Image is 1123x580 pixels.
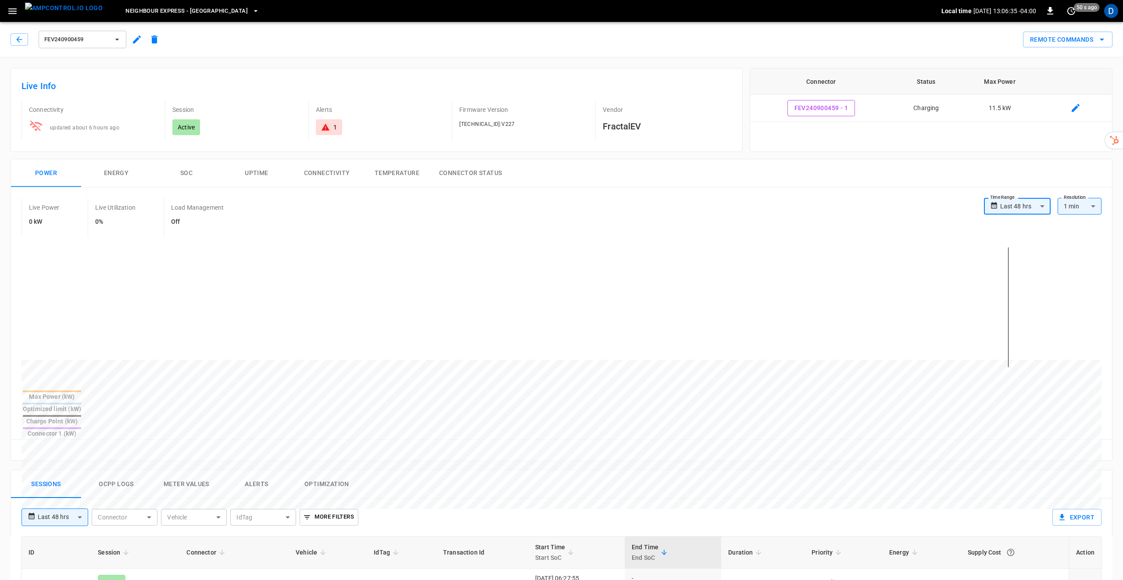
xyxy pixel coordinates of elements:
p: Active [178,123,195,132]
td: Charging [892,95,960,122]
table: connector table [750,68,1112,122]
div: Last 48 hrs [38,509,88,526]
p: Local time [941,7,972,15]
p: Load Management [171,203,224,212]
button: Remote Commands [1023,32,1112,48]
p: End SoC [632,552,658,563]
div: remote commands options [1023,32,1112,48]
button: Connector Status [432,159,509,187]
th: Max Power [961,68,1039,95]
h6: Off [171,217,224,227]
span: 50 s ago [1074,3,1100,12]
h6: 0% [95,217,136,227]
p: Connectivity [29,105,158,114]
span: Energy [889,547,920,558]
span: Session [98,547,132,558]
button: Uptime [222,159,292,187]
div: 1 min [1058,198,1102,215]
p: Start SoC [535,552,565,563]
span: Neighbour Express - [GEOGRAPHIC_DATA] [125,6,248,16]
div: Supply Cost [968,544,1062,560]
span: Start TimeStart SoC [535,542,577,563]
span: IdTag [374,547,401,558]
p: Session [172,105,301,114]
span: [TECHNICAL_ID]:V227 [459,121,515,127]
button: Connectivity [292,159,362,187]
p: Vendor [603,105,732,114]
button: Meter Values [151,470,222,498]
button: Sessions [11,470,81,498]
th: Action [1069,537,1102,569]
p: Alerts [316,105,445,114]
button: Temperature [362,159,432,187]
h6: 0 kW [29,217,60,227]
span: Priority [812,547,844,558]
label: Resolution [1064,194,1086,201]
button: FEV240900459 - 1 [787,100,855,116]
p: Live Power [29,203,60,212]
div: Last 48 hrs [1000,198,1051,215]
h6: FractalEV [603,119,732,133]
button: FEV240900459 [39,31,126,48]
button: Power [11,159,81,187]
p: Live Utilization [95,203,136,212]
span: updated about 6 hours ago [50,125,119,131]
button: Energy [81,159,151,187]
div: profile-icon [1104,4,1118,18]
span: Connector [186,547,227,558]
th: Transaction Id [436,537,528,569]
button: Ocpp logs [81,470,151,498]
p: Firmware Version [459,105,588,114]
button: Export [1052,509,1102,526]
th: Status [892,68,960,95]
div: 1 [333,123,337,132]
button: Optimization [292,470,362,498]
p: [DATE] 13:06:35 -04:00 [973,7,1036,15]
h6: Live Info [21,79,732,93]
span: FEV240900459 [44,35,109,45]
button: SOC [151,159,222,187]
button: Alerts [222,470,292,498]
th: Connector [750,68,892,95]
button: More Filters [300,509,358,526]
td: 11.5 kW [961,95,1039,122]
button: Neighbour Express - [GEOGRAPHIC_DATA] [122,3,263,20]
th: ID [21,537,91,569]
span: Vehicle [296,547,329,558]
button: set refresh interval [1064,4,1078,18]
div: End Time [632,542,658,563]
div: Start Time [535,542,565,563]
button: The cost of your charging session based on your supply rates [1003,544,1019,560]
label: Time Range [990,194,1015,201]
span: Duration [728,547,764,558]
img: ampcontrol.io logo [25,3,103,14]
span: End TimeEnd SoC [632,542,670,563]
